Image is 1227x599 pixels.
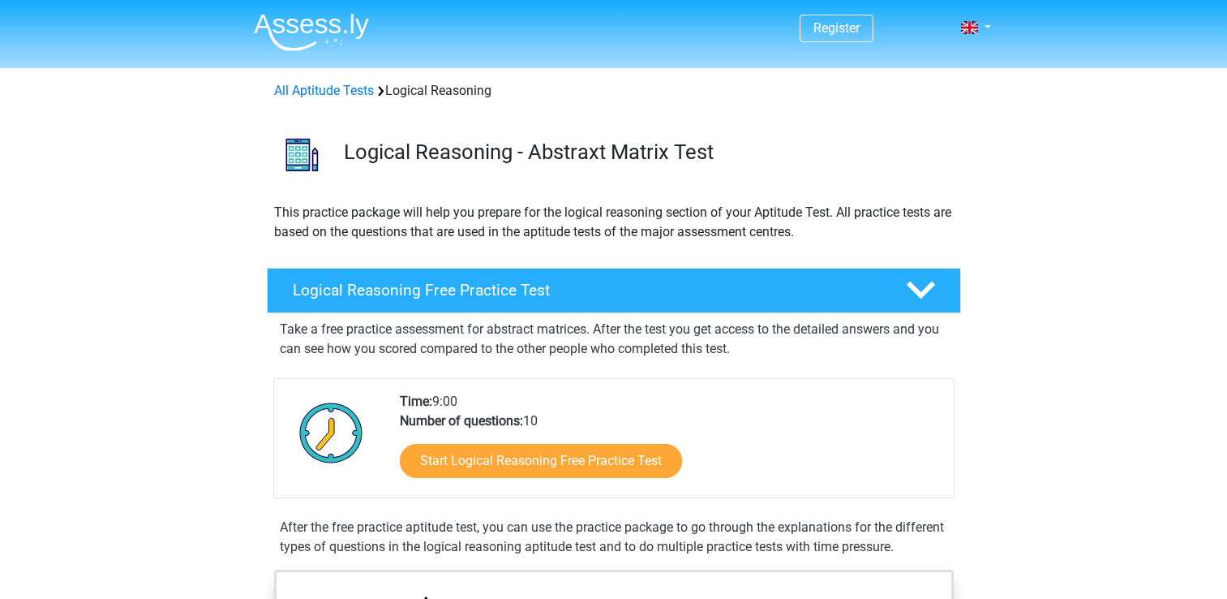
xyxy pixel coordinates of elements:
[254,13,369,51] img: Assessly
[400,413,523,429] b: Number of questions:
[280,320,948,359] p: Take a free practice assessment for abstract matrices. After the test you get access to the detai...
[293,281,880,299] h4: Logical Reasoning Free Practice Test
[344,140,948,165] h3: Logical Reasoning - Abstraxt Matrix Test
[273,518,955,557] div: After the free practice aptitude test, you can use the practice package to go through the explana...
[388,392,953,498] div: 9:00 10
[400,394,432,409] b: Time:
[274,83,374,98] a: All Aptitude Tests
[400,444,682,478] a: Start Logical Reasoning Free Practice Test
[290,392,372,473] img: Clock
[260,268,967,313] a: Logical Reasoning Free Practice Test
[268,120,337,189] img: logical reasoning
[274,203,954,242] p: This practice package will help you prepare for the logical reasoning section of your Aptitude Te...
[813,20,860,36] a: Register
[268,81,960,101] div: Logical Reasoning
